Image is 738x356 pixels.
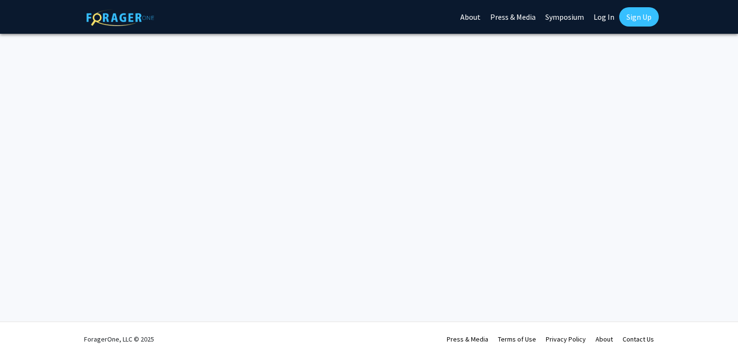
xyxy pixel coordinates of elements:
[498,335,536,343] a: Terms of Use
[596,335,613,343] a: About
[86,9,154,26] img: ForagerOne Logo
[546,335,586,343] a: Privacy Policy
[619,7,659,27] a: Sign Up
[623,335,654,343] a: Contact Us
[447,335,488,343] a: Press & Media
[84,322,154,356] div: ForagerOne, LLC © 2025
